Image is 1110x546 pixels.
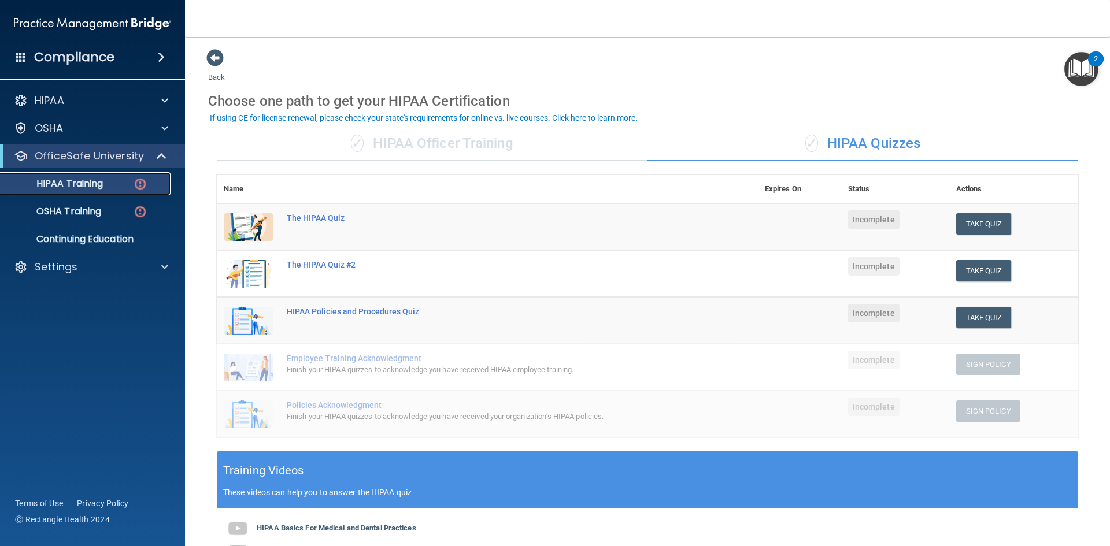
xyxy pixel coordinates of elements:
[226,517,249,540] img: gray_youtube_icon.38fcd6cc.png
[956,400,1020,422] button: Sign Policy
[14,94,168,107] a: HIPAA
[257,523,416,532] b: HIPAA Basics For Medical and Dental Practices
[848,257,900,276] span: Incomplete
[34,49,114,65] h4: Compliance
[8,233,165,245] p: Continuing Education
[758,175,841,203] th: Expires On
[14,260,168,274] a: Settings
[287,307,700,316] div: HIPAA Policies and Procedures Quiz
[848,210,900,229] span: Incomplete
[287,354,700,363] div: Employee Training Acknowledgment
[956,307,1012,328] button: Take Quiz
[14,121,168,135] a: OSHA
[287,410,700,424] div: Finish your HIPAA quizzes to acknowledge you have received your organization’s HIPAA policies.
[210,114,638,122] div: If using CE for license renewal, please check your state's requirements for online vs. live cours...
[8,206,101,217] p: OSHA Training
[223,488,1072,497] p: These videos can help you to answer the HIPAA quiz
[35,121,64,135] p: OSHA
[133,177,147,191] img: danger-circle.6113f641.png
[35,260,77,274] p: Settings
[287,213,700,222] div: The HIPAA Quiz
[8,178,103,190] p: HIPAA Training
[1094,59,1098,74] div: 2
[1064,52,1098,86] button: Open Resource Center, 2 new notifications
[287,363,700,377] div: Finish your HIPAA quizzes to acknowledge you have received HIPAA employee training.
[841,175,949,203] th: Status
[805,135,818,152] span: ✓
[15,514,110,525] span: Ⓒ Rectangle Health 2024
[848,398,900,416] span: Incomplete
[217,127,647,161] div: HIPAA Officer Training
[217,175,280,203] th: Name
[133,205,147,219] img: danger-circle.6113f641.png
[956,260,1012,281] button: Take Quiz
[647,127,1078,161] div: HIPAA Quizzes
[35,149,144,163] p: OfficeSafe University
[949,175,1078,203] th: Actions
[77,497,129,509] a: Privacy Policy
[208,84,1087,118] div: Choose one path to get your HIPAA Certification
[848,351,900,369] span: Incomplete
[15,497,63,509] a: Terms of Use
[14,12,171,35] img: PMB logo
[848,304,900,322] span: Incomplete
[287,260,700,269] div: The HIPAA Quiz #2
[351,135,364,152] span: ✓
[956,354,1020,375] button: Sign Policy
[208,112,639,124] button: If using CE for license renewal, please check your state's requirements for online vs. live cours...
[956,213,1012,235] button: Take Quiz
[35,94,64,107] p: HIPAA
[287,400,700,410] div: Policies Acknowledgment
[14,149,168,163] a: OfficeSafe University
[223,460,304,481] h5: Training Videos
[208,59,225,81] a: Back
